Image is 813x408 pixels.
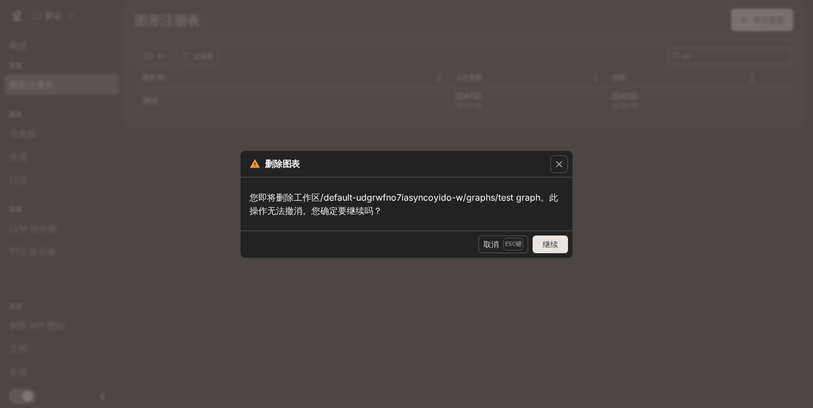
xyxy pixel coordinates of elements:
font: 取消 [483,239,499,249]
font: 删除图表 [265,158,300,169]
font: 您即将删除工作区/default-udgrwfno7iasyncoyido-w/graphs/test graph。此操作无法撤消。您确定要继续吗？ [249,192,558,216]
button: 取消Esc键 [478,236,528,253]
button: 继续 [533,236,568,253]
font: Esc键 [505,240,522,248]
font: 继续 [543,239,558,249]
